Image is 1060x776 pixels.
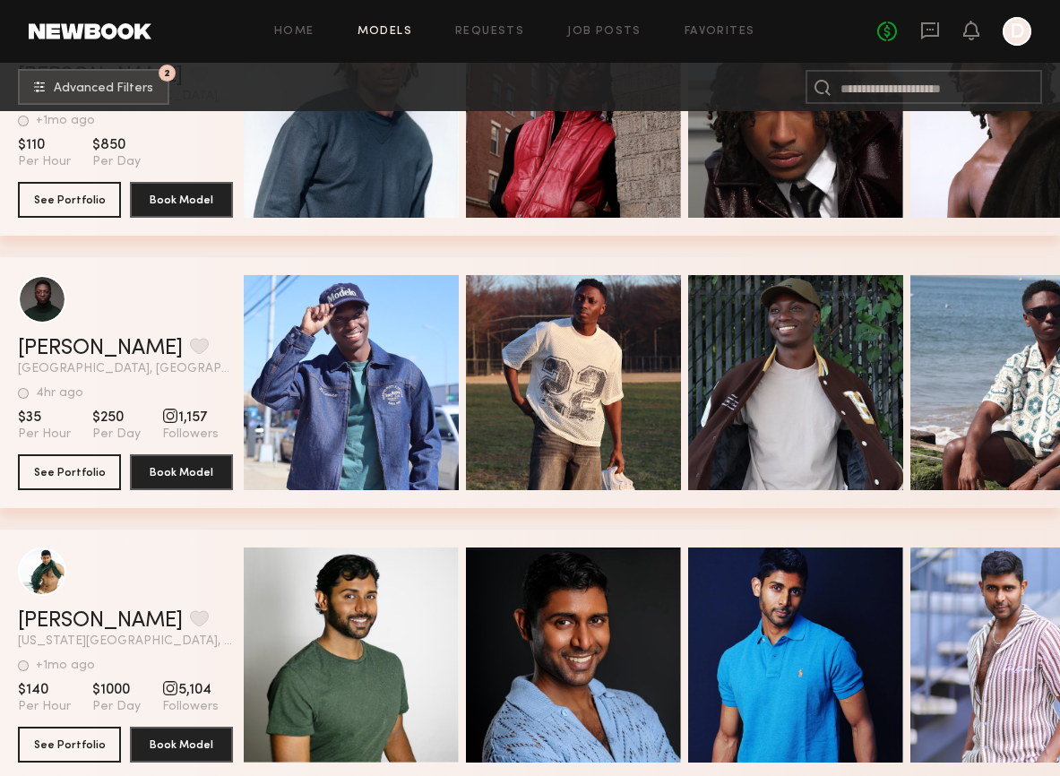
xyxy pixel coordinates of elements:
[18,338,183,359] a: [PERSON_NAME]
[18,635,233,648] span: [US_STATE][GEOGRAPHIC_DATA], [GEOGRAPHIC_DATA]
[130,182,233,218] button: Book Model
[92,699,141,715] span: Per Day
[54,82,153,95] span: Advanced Filters
[18,699,71,715] span: Per Hour
[92,681,141,699] span: $1000
[162,699,219,715] span: Followers
[18,363,233,375] span: [GEOGRAPHIC_DATA], [GEOGRAPHIC_DATA]
[36,115,95,127] div: +1mo ago
[18,727,121,763] button: See Portfolio
[18,427,71,443] span: Per Hour
[18,154,71,170] span: Per Hour
[36,660,95,672] div: +1mo ago
[36,387,83,400] div: 4hr ago
[18,409,71,427] span: $35
[162,409,219,427] span: 1,157
[567,26,642,38] a: Job Posts
[18,136,71,154] span: $110
[18,681,71,699] span: $140
[130,454,233,490] button: Book Model
[358,26,412,38] a: Models
[162,427,219,443] span: Followers
[92,136,141,154] span: $850
[92,427,141,443] span: Per Day
[92,154,141,170] span: Per Day
[162,681,219,699] span: 5,104
[18,69,169,105] button: 2Advanced Filters
[18,182,121,218] button: See Portfolio
[18,610,183,632] a: [PERSON_NAME]
[164,69,170,77] span: 2
[274,26,315,38] a: Home
[92,409,141,427] span: $250
[1003,17,1031,46] a: D
[685,26,755,38] a: Favorites
[18,454,121,490] button: See Portfolio
[130,727,233,763] button: Book Model
[455,26,524,38] a: Requests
